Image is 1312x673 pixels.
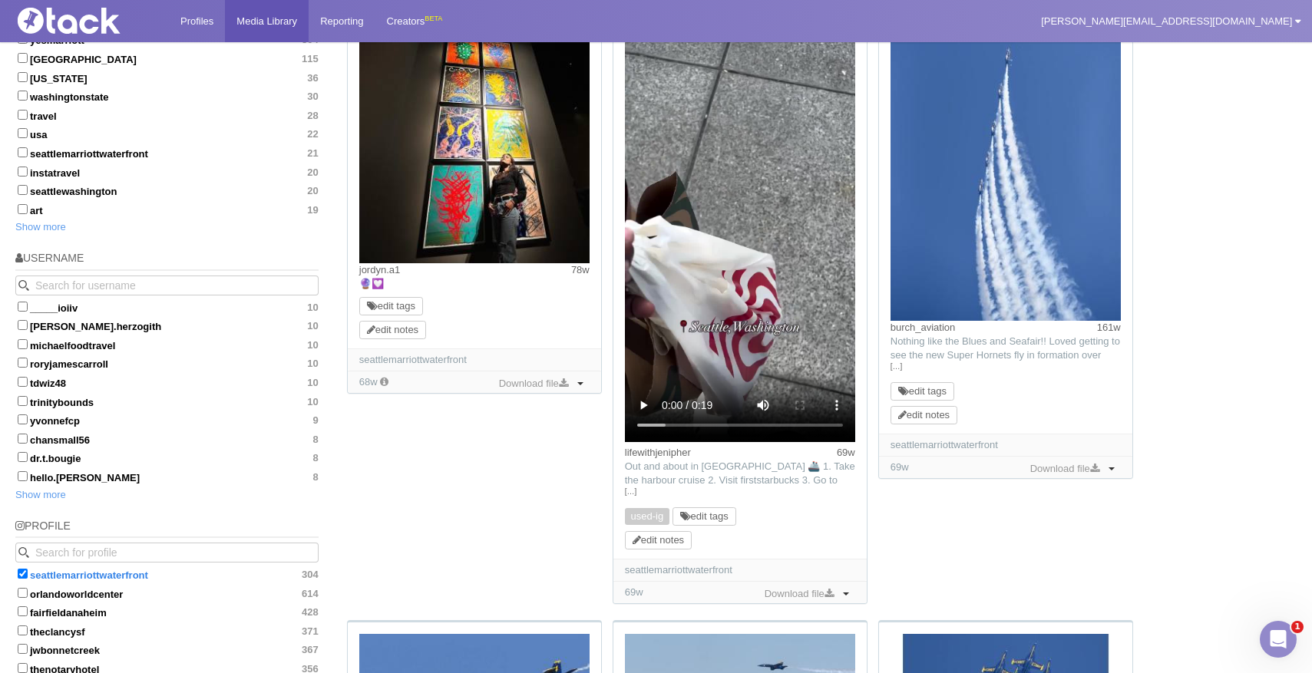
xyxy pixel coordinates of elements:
div: seattlemarriottwaterfront [625,563,855,577]
time: Added: 5/17/2024, 6:19:07 AM [625,586,643,598]
label: jwbonnetcreek [15,642,319,657]
input: Search for username [15,275,319,295]
label: washingtonstate [15,88,319,104]
input: thenotaryhotel356 [18,663,28,673]
span: 8 [313,452,319,464]
span: 8 [313,471,319,483]
svg: Search [18,280,29,291]
span: Out and about in [GEOGRAPHIC_DATA] 🚢 1. Take the harbour cruise 2. Visit firststarbucks 3. Go to ... [625,460,855,569]
time: Posted: 5/13/2024, 9:50:24 AM [837,446,855,460]
label: trinitybounds [15,394,319,409]
label: chansmall56 [15,431,319,447]
input: seattlemarriottwaterfront304 [18,569,28,579]
span: 10 [307,358,318,370]
span: 🔮💟 [359,278,384,289]
input: yvonnefcp9 [18,414,28,424]
span: 22 [307,128,318,140]
input: usa22 [18,128,28,138]
input: instatravel20 [18,167,28,176]
time: Posted: 8/8/2022, 8:57:49 PM [1097,321,1121,335]
span: used-ig [625,508,669,524]
span: 10 [307,339,318,351]
h5: Username [15,252,319,270]
input: [US_STATE]36 [18,72,28,82]
span: 614 [302,588,319,600]
a: Download file [1026,460,1103,477]
time: Added: 5/17/2024, 2:19:12 AM [891,461,909,473]
span: 10 [307,320,318,332]
input: trinitybounds10 [18,396,28,406]
a: edit tags [898,385,947,397]
label: [US_STATE] [15,70,319,85]
label: seattlemarriottwaterfront [15,145,319,160]
input: art19 [18,204,28,214]
span: 20 [307,185,318,197]
a: Download file [495,375,572,392]
span: 20 [307,167,318,179]
img: Tack [12,8,165,34]
input: hello.[PERSON_NAME]8 [18,471,28,481]
div: seattlemarriottwaterfront [891,438,1121,452]
input: michaelfoodtravel10 [18,339,28,349]
input: washingtonstate30 [18,91,28,101]
time: Posted: 3/13/2024, 11:52:04 AM [571,263,590,277]
label: seattlemarriottwaterfront [15,566,319,582]
span: 19 [307,204,318,216]
input: fairfieldanaheim428 [18,606,28,616]
input: chansmall568 [18,434,28,444]
a: edit tags [367,300,415,312]
a: […] [891,360,1121,374]
label: art [15,202,319,217]
input: orlandoworldcenter614 [18,588,28,598]
input: travel28 [18,110,28,120]
span: 371 [302,625,319,638]
label: travel [15,107,319,123]
span: 115 [302,53,319,65]
span: 8 [313,434,319,446]
a: edit notes [367,324,418,335]
label: theclancysf [15,623,319,638]
iframe: Intercom live chat [1260,621,1297,658]
input: Search for profile [15,543,319,562]
input: [PERSON_NAME].herzogith10 [18,320,28,330]
span: 9 [313,414,319,427]
label: tdwiz48 [15,374,319,390]
h5: Profile [15,520,319,538]
input: dr.t.bougie8 [18,452,28,462]
img: Image may contain: art, painting, modern art, art gallery, clothing, pants, floor, sleeve, staine... [359,33,590,263]
label: roryjamescarroll [15,355,319,371]
img: Image may contain: smoke, aircraft, transportation, vehicle, airplane, jet, rocket, weapon, warpl... [891,33,1121,321]
span: 10 [307,396,318,408]
label: fairfieldanaheim [15,604,319,619]
input: jwbonnetcreek367 [18,644,28,654]
label: [PERSON_NAME].herzogith [15,318,319,333]
a: Show more [15,221,66,233]
span: 28 [307,110,318,122]
a: burch_aviation [891,322,956,333]
span: 304 [302,569,319,581]
span: Nothing like the Blues and Seafair!! Loved getting to see the new Super Hornets fly in formation ... [891,335,1120,471]
input: theclancysf371 [18,625,28,635]
label: [GEOGRAPHIC_DATA] [15,51,319,66]
span: 30 [307,91,318,103]
label: michaelfoodtravel [15,337,319,352]
input: seattlewashington20 [18,185,28,195]
input: [GEOGRAPHIC_DATA]115 [18,53,28,63]
label: seattlewashington [15,183,319,198]
span: 10 [307,302,318,314]
a: jordyn.a1 [359,264,400,275]
a: edit notes [898,409,950,421]
label: yvonnefcp [15,412,319,427]
span: 1 [1291,621,1304,633]
button: Search [15,275,35,295]
a: edit tags [680,510,729,522]
label: usa [15,126,319,141]
button: Search [15,543,35,562]
time: Added: 5/22/2024, 11:17:48 AM [359,376,378,388]
label: hello.[PERSON_NAME] [15,469,319,484]
svg: Search [18,547,29,558]
label: dr.t.bougie [15,450,319,465]
div: seattlemarriottwaterfront [359,353,590,367]
input: roryjamescarroll10 [18,358,28,368]
label: orlandoworldcenter [15,586,319,601]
